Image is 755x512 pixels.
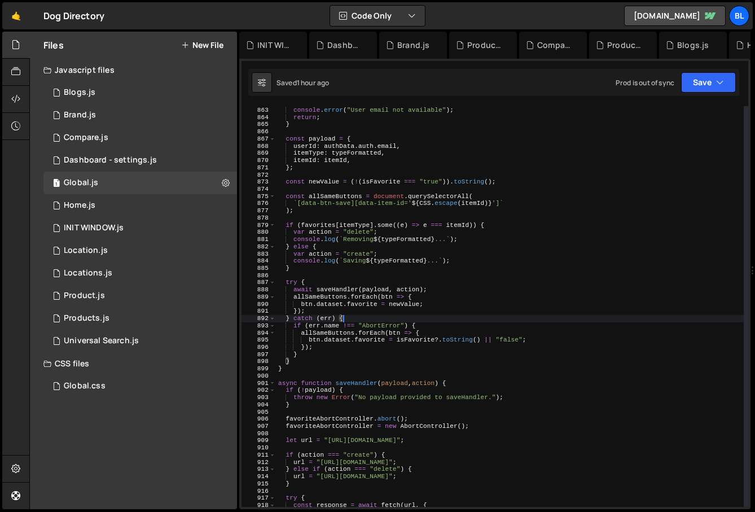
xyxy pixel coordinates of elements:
div: Saved [276,78,329,87]
div: 16220/43680.js [43,262,237,285]
div: 908 [242,430,276,437]
div: Home.js [64,200,95,211]
div: 16220/44393.js [43,285,237,307]
div: 880 [242,229,276,236]
div: 888 [242,286,276,294]
div: Products.js [64,313,109,323]
div: 902 [242,387,276,394]
button: Code Only [330,6,425,26]
div: Dashboard - settings.js [64,155,157,165]
div: 894 [242,330,276,337]
div: 872 [242,172,276,179]
div: Global.js [64,178,98,188]
div: 893 [242,322,276,330]
div: Compare.js [537,40,573,51]
div: Compare.js [64,133,108,143]
div: 910 [242,444,276,452]
div: 873 [242,178,276,186]
div: 16220/44394.js [43,104,237,126]
div: 871 [242,164,276,172]
div: 907 [242,423,276,430]
div: Blogs.js [677,40,709,51]
div: Location.js [64,246,108,256]
div: 911 [242,452,276,459]
div: CSS files [30,352,237,375]
div: 890 [242,301,276,308]
div: 870 [242,157,276,164]
div: 917 [242,495,276,502]
div: 897 [242,351,276,358]
div: 887 [242,279,276,286]
div: Product.js [64,291,105,301]
div: 909 [242,437,276,444]
div: 16220/44476.js [43,149,237,172]
div: 16220/43681.js [43,172,237,194]
div: 16220/44321.js [43,81,237,104]
div: 879 [242,222,276,229]
div: 892 [242,315,276,322]
div: 16220/45124.js [43,330,237,352]
div: 913 [242,466,276,473]
div: 16220/43682.css [43,375,237,397]
div: 869 [242,150,276,157]
div: 16220/44477.js [43,217,237,239]
div: 876 [242,200,276,207]
span: 1 [53,180,60,189]
a: [DOMAIN_NAME] [624,6,726,26]
div: Brand.js [64,110,96,120]
div: Dog Directory [43,9,104,23]
div: 904 [242,401,276,409]
div: Blogs.js [64,87,95,98]
div: 865 [242,121,276,128]
div: 905 [242,409,276,416]
div: INIT WINDOW.js [257,40,293,51]
div: 885 [242,265,276,272]
: 16220/43679.js [43,239,237,262]
div: 906 [242,415,276,423]
div: 878 [242,215,276,222]
div: 918 [242,502,276,509]
div: 863 [242,107,276,114]
div: 912 [242,459,276,466]
div: 874 [242,186,276,193]
div: 895 [242,336,276,344]
div: 896 [242,344,276,351]
div: 891 [242,308,276,315]
div: Products.js [607,40,643,51]
button: Save [681,72,736,93]
div: 864 [242,114,276,121]
div: 866 [242,128,276,135]
div: 16220/44328.js [43,126,237,149]
div: 875 [242,193,276,200]
div: Universal Search.js [64,336,139,346]
a: 🤙 [2,2,30,29]
div: 898 [242,358,276,365]
div: 867 [242,135,276,143]
div: 903 [242,394,276,401]
div: Brand.js [397,40,429,51]
div: 914 [242,473,276,480]
div: 915 [242,480,276,488]
div: Prod is out of sync [616,78,674,87]
div: 901 [242,380,276,387]
div: 886 [242,272,276,279]
div: 899 [242,365,276,373]
div: 883 [242,251,276,258]
div: 889 [242,294,276,301]
a: Bl [729,6,749,26]
div: 884 [242,257,276,265]
div: 16220/44324.js [43,307,237,330]
div: Javascript files [30,59,237,81]
div: Global.css [64,381,106,391]
div: INIT WINDOW.js [64,223,124,233]
div: Locations.js [64,268,112,278]
div: 16220/44319.js [43,194,237,217]
h2: Files [43,39,64,51]
div: 916 [242,488,276,495]
div: 1 hour ago [297,78,330,87]
div: 877 [242,207,276,215]
div: Dashboard - settings.js [327,40,363,51]
div: Product.js [467,40,503,51]
div: 881 [242,236,276,243]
